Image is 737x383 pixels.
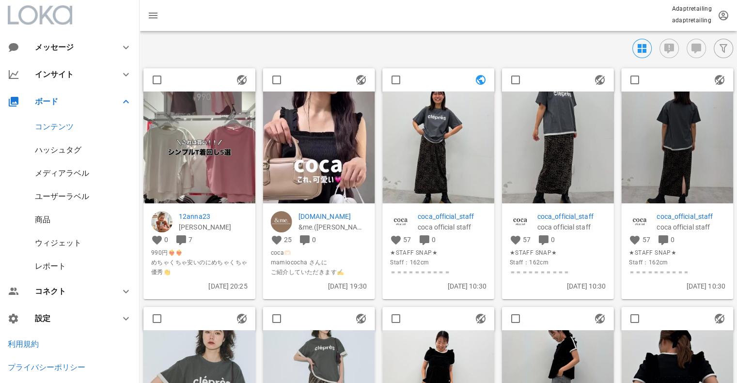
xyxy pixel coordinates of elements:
[151,211,172,232] img: 12anna23
[35,192,89,201] a: ユーザーラベル
[629,281,725,291] p: [DATE] 10:30
[390,258,486,267] span: Staff：162cm
[151,258,248,277] span: めちゃくちゃ安いのにめちゃくちゃ優秀👏
[629,211,650,232] img: coca_official_staff
[537,211,606,222] a: coca_official_staff
[523,236,531,244] span: 57
[188,236,192,244] span: 7
[418,211,486,222] a: coca_official_staff
[35,43,105,52] div: メッセージ
[671,236,674,244] span: 0
[8,363,85,372] a: プライバシーポリシー
[35,238,81,247] a: ウィジェット
[510,211,531,232] img: coca_official_staff
[390,281,486,291] p: [DATE] 10:30
[284,236,292,244] span: 25
[151,248,248,258] span: 990円❤️‍🔥❤️‍🔥
[35,215,50,224] a: 商品
[179,222,248,232] p: anna
[629,248,725,258] span: ★STAFF SNAP★
[298,211,367,222] p: andme.jp
[418,222,486,232] p: coca official staff
[143,92,255,203] img: 1477611AQMWWENlksrnbPGYMBnK7DfEqoDx1Cet1bXaWebOdPKGgOMWOwNF235aQRua1kpbN7NYD8uOk1wEfI29sMqFbr2swY...
[672,4,712,14] p: Adaptretailing
[621,92,733,203] img: 1476892529605316_18068733284132517_861856978802074028_n.jpg
[510,258,606,267] span: Staff：162cm
[263,92,375,290] img: firstframe
[8,339,39,349] a: 利用規約
[537,222,606,232] p: coca official staff
[35,122,74,131] a: コンテンツ
[35,169,89,178] a: メディアラベル
[642,236,650,244] span: 57
[390,267,486,277] span: ＝＝＝＝＝＝＝＝＝＝
[298,211,367,222] a: [DOMAIN_NAME]
[672,15,712,25] p: adaptretailing
[271,281,367,291] p: [DATE] 19:30
[35,145,81,154] a: ハッシュタグ
[403,236,411,244] span: 57
[298,222,367,232] p: &me.(アンドミー)
[271,211,292,232] img: andme.jp
[510,248,606,258] span: ★STAFF SNAP★
[629,258,725,267] span: Staff：162cm
[432,236,436,244] span: 0
[35,70,109,79] div: インサイト
[657,222,725,232] p: coca official staff
[271,258,367,267] span: mamiococha さんに
[510,281,606,291] p: [DATE] 10:30
[164,236,168,244] span: 0
[35,97,109,106] div: ボード
[312,236,316,244] span: 0
[390,211,411,232] img: coca_official_staff
[271,267,367,277] span: ご紹介していただきます✍️
[510,267,606,277] span: ＝＝＝＝＝＝＝＝＝＝
[502,92,614,203] img: 1476891528147221_18068733254132517_2198392965280693444_n.jpg
[151,281,248,291] p: [DATE] 20:25
[35,261,66,271] a: レポート
[179,211,248,222] a: 12anna23
[629,267,725,277] span: ＝＝＝＝＝＝＝＝＝＝
[390,248,486,258] span: ★STAFF SNAP★
[551,236,555,244] span: 0
[35,287,109,296] div: コネクト
[271,248,367,258] span: coca🫶🏻
[382,92,494,203] img: 1476890529207458_18068733242132517_3222317804409016252_n.jpg
[657,211,725,222] a: coca_official_staff
[35,314,109,323] div: 設定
